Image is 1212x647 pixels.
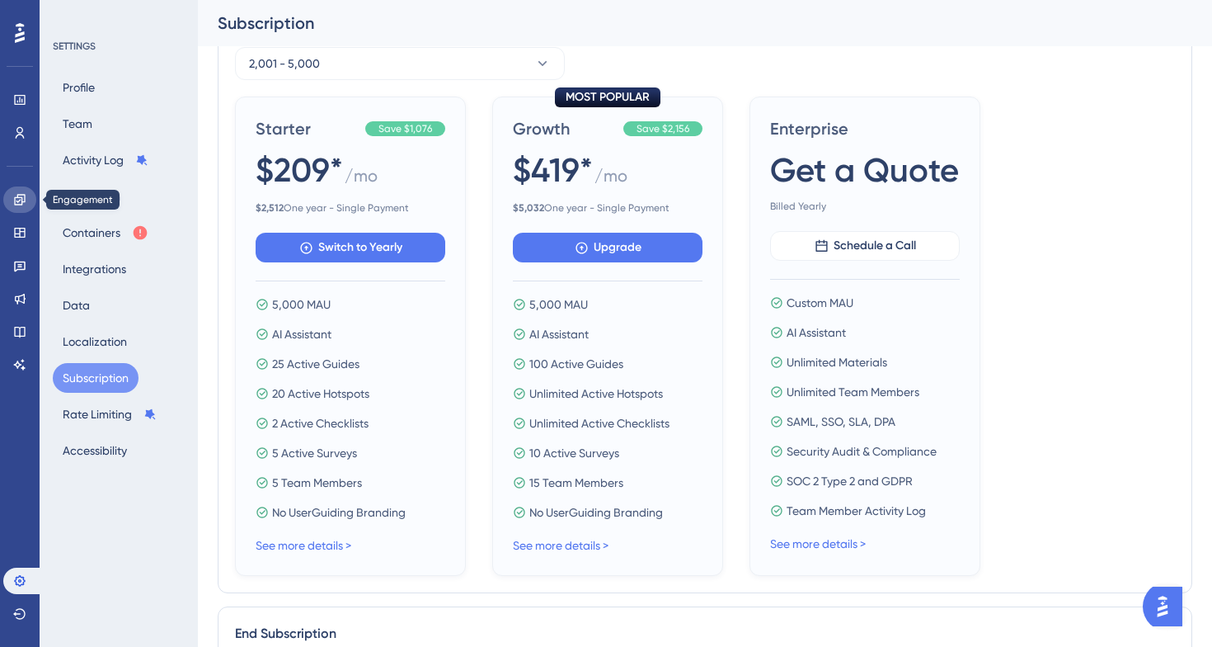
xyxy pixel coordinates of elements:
span: AI Assistant [272,324,331,344]
span: Custom MAU [787,293,853,313]
span: Growth [513,117,617,140]
span: Billed Yearly [770,200,960,213]
span: Save $2,156 [637,122,689,135]
iframe: UserGuiding AI Assistant Launcher [1143,582,1192,631]
span: No UserGuiding Branding [272,503,406,522]
span: AI Assistant [529,324,589,344]
span: / mo [594,164,627,195]
span: $209* [256,147,343,193]
span: 2 Active Checklists [272,413,369,433]
button: Containers [53,218,158,248]
b: $ 2,512 [256,202,284,214]
button: Profile [53,73,105,102]
span: 10 Active Surveys [529,443,619,463]
span: 5,000 MAU [272,295,331,314]
span: / mo [345,164,378,195]
div: Subscription [218,12,1151,35]
button: Subscription [53,363,139,393]
span: Unlimited Active Hotspots [529,384,663,404]
button: Upgrade [513,233,702,262]
span: 2,001 - 5,000 [249,54,320,73]
b: $ 5,032 [513,202,544,214]
span: One year - Single Payment [513,201,702,215]
span: AI Assistant [787,323,846,342]
span: 15 Team Members [529,473,623,493]
span: One year - Single Payment [256,201,445,215]
span: Security Audit & Compliance [787,442,937,461]
button: Data [53,290,100,320]
span: 25 Active Guides [272,354,359,374]
div: MOST POPULAR [555,87,660,107]
div: End Subscription [235,624,1175,644]
button: Accessibility [53,436,137,465]
span: Upgrade [594,238,641,257]
div: SETTINGS [53,40,186,53]
button: 2,001 - 5,000 [235,47,565,80]
span: Get a Quote [770,147,959,193]
span: 20 Active Hotspots [272,384,369,404]
button: Team [53,109,102,139]
span: No UserGuiding Branding [529,503,663,522]
span: Team Member Activity Log [787,501,926,521]
span: Save $1,076 [378,122,432,135]
button: Localization [53,327,137,357]
span: Unlimited Materials [787,352,887,372]
span: Unlimited Team Members [787,382,919,402]
span: SOC 2 Type 2 and GDPR [787,471,913,491]
button: Integrations [53,254,136,284]
span: 5 Active Surveys [272,443,357,463]
span: 5 Team Members [272,473,362,493]
span: Enterprise [770,117,960,140]
button: Switch to Yearly [256,233,445,262]
span: 100 Active Guides [529,354,623,374]
a: See more details > [256,539,351,552]
span: Schedule a Call [834,236,916,256]
a: See more details > [513,539,608,552]
button: Activity Log [53,145,158,175]
span: Starter [256,117,359,140]
span: $419* [513,147,593,193]
a: See more details > [770,537,866,550]
button: Installation [53,182,130,211]
span: 5,000 MAU [529,295,588,314]
span: Switch to Yearly [318,238,402,257]
span: SAML, SSO, SLA, DPA [787,412,895,432]
button: Rate Limiting [53,399,167,429]
span: Unlimited Active Checklists [529,413,669,433]
button: Schedule a Call [770,231,960,261]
